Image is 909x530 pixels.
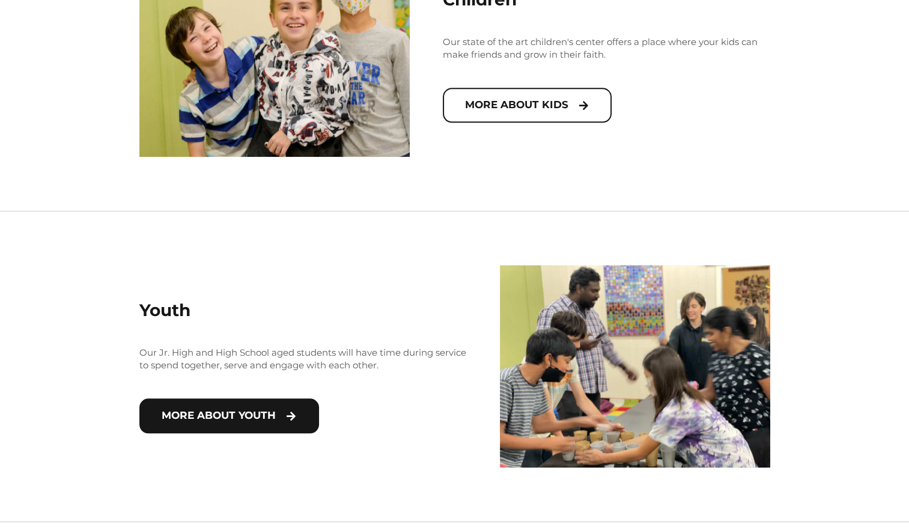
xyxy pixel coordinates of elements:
[139,398,319,433] button: More About Youth
[139,346,467,371] p: Our Jr. High and High School aged students will have time during service to spend together, serve...
[139,299,467,322] p: Youth
[500,265,770,468] img: 2ca701be-fbd2-40d5-9c8a-177db2970079.jpg
[443,88,612,123] button: More about Kids
[443,35,770,61] p: Our state of the art children's center offers a place where your kids can make friends and grow i...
